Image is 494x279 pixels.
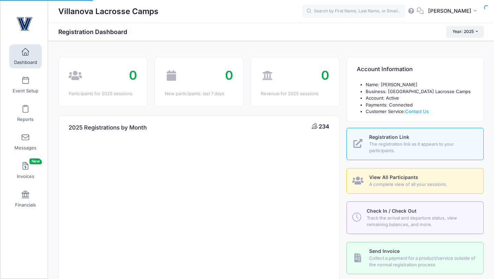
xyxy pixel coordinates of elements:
span: Collect a payment for a product/service outside of the normal registration process [369,255,476,268]
span: Dashboard [14,59,37,65]
a: Villanova Lacrosse Camps [0,7,48,40]
a: Messages [9,130,42,154]
img: Villanova Lacrosse Camps [12,11,37,36]
a: Contact Us [405,109,429,114]
span: View All Participants [369,174,418,180]
span: Reports [17,116,34,122]
a: Financials [9,187,42,211]
a: Registration Link The registration link as it appears to your participants. [346,128,484,160]
div: Revenue for 2025 sessions [261,90,329,97]
span: Send Invoice [369,248,400,254]
span: Messages [14,145,36,151]
span: 0 [225,68,233,83]
span: Event Setup [13,88,38,94]
li: Name: [PERSON_NAME] [366,81,473,88]
span: Registration Link [369,134,409,140]
h4: Account Information [357,60,413,79]
li: Payments: Connected [366,102,473,109]
span: 0 [129,68,137,83]
a: Send Invoice Collect a payment for a product/service outside of the normal registration process [346,242,484,274]
span: Check In / Check Out [367,208,416,214]
li: Business: [GEOGRAPHIC_DATA] Lacrosse Camps [366,88,473,95]
button: Year: 2025 [446,26,484,37]
span: The registration link as it appears to your participants. [369,141,476,154]
div: New participants: last 7 days [165,90,233,97]
a: Dashboard [9,44,42,68]
span: Year: 2025 [452,29,474,34]
span: Track the arrival and departure status, view remaining balances, and more. [367,215,475,228]
span: New [30,158,42,164]
input: Search by First Name, Last Name, or Email... [302,4,405,18]
span: 234 [319,123,329,130]
li: Customer Service: [366,108,473,115]
span: [PERSON_NAME] [428,7,471,15]
span: Financials [15,202,36,208]
a: Event Setup [9,73,42,97]
h4: 2025 Registrations by Month [69,118,147,137]
a: Check In / Check Out Track the arrival and departure status, view remaining balances, and more. [346,201,484,234]
a: View All Participants A complete view of all your sessions. [346,168,484,194]
span: Invoices [17,174,34,179]
div: Participants for 2025 sessions [69,90,137,97]
li: Account: Active [366,95,473,102]
span: A complete view of all your sessions. [369,181,476,188]
button: [PERSON_NAME] [424,3,484,19]
a: InvoicesNew [9,158,42,182]
span: 0 [321,68,329,83]
h1: Villanova Lacrosse Camps [58,3,158,19]
h1: Registration Dashboard [58,28,133,35]
a: Reports [9,101,42,125]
